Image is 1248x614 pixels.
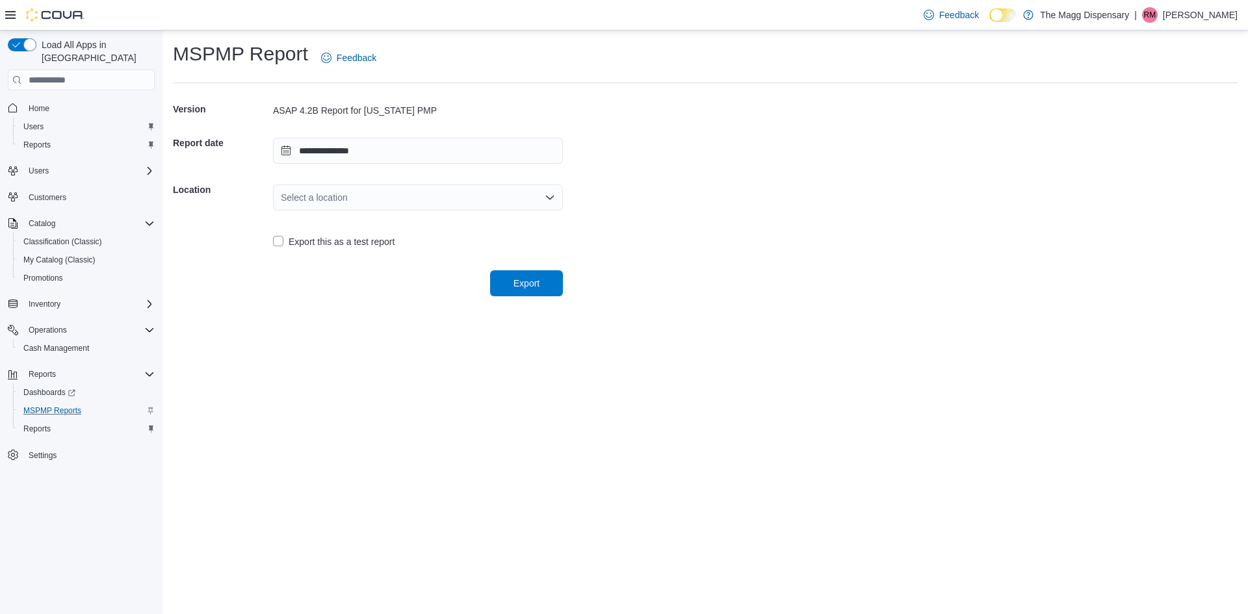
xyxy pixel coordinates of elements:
[13,420,160,438] button: Reports
[23,189,155,205] span: Customers
[3,98,160,117] button: Home
[3,446,160,465] button: Settings
[281,190,282,205] input: Accessible screen reader label
[3,321,160,339] button: Operations
[23,163,155,179] span: Users
[173,41,308,67] h1: MSPMP Report
[18,234,107,249] a: Classification (Classic)
[513,277,539,290] span: Export
[337,51,376,64] span: Feedback
[23,366,155,382] span: Reports
[18,137,56,153] a: Reports
[29,192,66,203] span: Customers
[13,402,160,420] button: MSPMP Reports
[29,325,67,335] span: Operations
[23,424,51,434] span: Reports
[23,190,71,205] a: Customers
[29,218,55,229] span: Catalog
[23,387,75,398] span: Dashboards
[316,45,382,71] a: Feedback
[490,270,563,296] button: Export
[18,340,155,356] span: Cash Management
[18,385,155,400] span: Dashboards
[18,421,56,437] a: Reports
[23,296,155,312] span: Inventory
[23,216,60,231] button: Catalog
[29,369,56,379] span: Reports
[173,130,270,156] h5: Report date
[3,214,160,233] button: Catalog
[18,403,86,418] a: MSPMP Reports
[23,343,89,353] span: Cash Management
[1144,7,1156,23] span: RM
[23,216,155,231] span: Catalog
[3,295,160,313] button: Inventory
[273,104,563,117] div: ASAP 4.2B Report for [US_STATE] PMP
[29,166,49,176] span: Users
[23,447,155,463] span: Settings
[13,383,160,402] a: Dashboards
[3,188,160,207] button: Customers
[23,99,155,116] span: Home
[23,237,102,247] span: Classification (Classic)
[29,299,60,309] span: Inventory
[18,270,155,286] span: Promotions
[918,2,984,28] a: Feedback
[18,234,155,249] span: Classification (Classic)
[23,366,61,382] button: Reports
[1040,7,1129,23] p: The Magg Dispensary
[273,138,563,164] input: Press the down key to open a popover containing a calendar.
[273,234,395,249] label: Export this as a test report
[23,322,72,338] button: Operations
[23,101,55,116] a: Home
[1134,7,1137,23] p: |
[13,339,160,357] button: Cash Management
[23,405,81,416] span: MSPMP Reports
[29,103,49,114] span: Home
[18,421,155,437] span: Reports
[18,119,155,134] span: Users
[1163,7,1238,23] p: [PERSON_NAME]
[26,8,84,21] img: Cova
[36,38,155,64] span: Load All Apps in [GEOGRAPHIC_DATA]
[23,273,63,283] span: Promotions
[13,233,160,251] button: Classification (Classic)
[13,251,160,269] button: My Catalog (Classic)
[18,252,155,268] span: My Catalog (Classic)
[18,270,68,286] a: Promotions
[23,296,66,312] button: Inventory
[13,269,160,287] button: Promotions
[939,8,979,21] span: Feedback
[8,93,155,498] nav: Complex example
[23,322,155,338] span: Operations
[545,192,555,203] button: Open list of options
[18,385,81,400] a: Dashboards
[1142,7,1158,23] div: Rebecca Mays
[3,162,160,180] button: Users
[3,365,160,383] button: Reports
[173,177,270,203] h5: Location
[18,252,101,268] a: My Catalog (Classic)
[989,8,1017,22] input: Dark Mode
[23,255,96,265] span: My Catalog (Classic)
[18,119,49,134] a: Users
[18,340,94,356] a: Cash Management
[23,140,51,150] span: Reports
[173,96,270,122] h5: Version
[13,118,160,136] button: Users
[29,450,57,461] span: Settings
[23,163,54,179] button: Users
[13,136,160,154] button: Reports
[23,448,62,463] a: Settings
[18,403,155,418] span: MSPMP Reports
[23,122,44,132] span: Users
[18,137,155,153] span: Reports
